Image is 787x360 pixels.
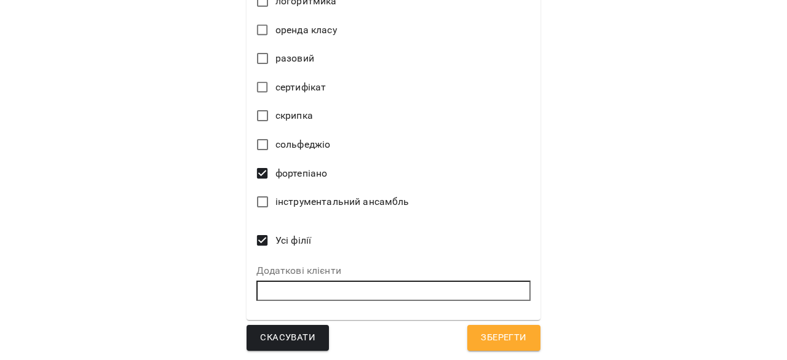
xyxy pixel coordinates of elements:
[275,194,409,209] span: інструментальний ансамбль
[275,137,330,152] span: сольфеджіо
[275,51,314,66] span: разовий
[275,108,313,123] span: скрипка
[260,330,315,346] span: Скасувати
[467,325,540,351] button: Зберегти
[275,80,326,95] span: сертифікат
[481,330,526,346] span: Зберегти
[275,166,327,181] span: фортепіано
[247,325,329,351] button: Скасувати
[275,23,337,38] span: оренда класу
[256,266,530,276] label: Додаткові клієнти
[275,233,311,248] span: Усі філії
